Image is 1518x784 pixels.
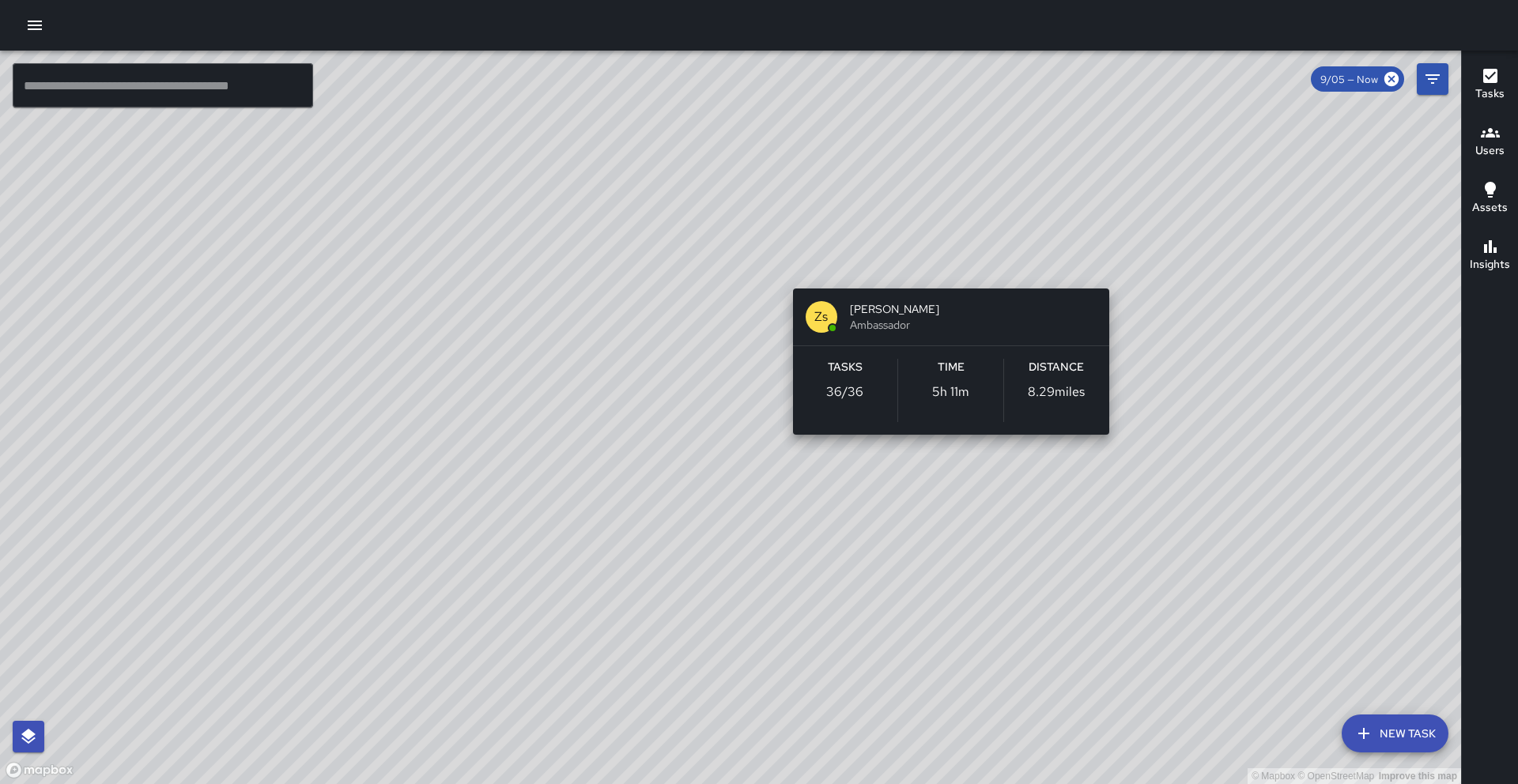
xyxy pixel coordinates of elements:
h6: Tasks [1475,85,1505,103]
button: Zs[PERSON_NAME]AmbassadorTasks36/36Time5h 11mDistance8.29miles [793,288,1109,435]
h6: Users [1475,142,1505,160]
span: 9/05 — Now [1311,73,1388,86]
h6: Insights [1470,256,1510,273]
p: 36 / 36 [826,383,863,401]
button: Insights [1462,228,1518,285]
button: Users [1462,114,1518,171]
p: 5h 11m [932,383,969,401]
h6: Distance [1029,359,1084,376]
p: Zs [814,307,828,326]
span: [PERSON_NAME] [850,301,1097,317]
h6: Assets [1472,199,1508,217]
span: Ambassador [850,317,1097,333]
button: New Task [1342,714,1448,752]
button: Assets [1462,171,1518,228]
p: 8.29 miles [1028,383,1085,401]
h6: Time [938,359,965,376]
button: Tasks [1462,57,1518,114]
div: 9/05 — Now [1311,66,1404,92]
button: Filters [1417,63,1448,95]
h6: Tasks [828,359,863,376]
